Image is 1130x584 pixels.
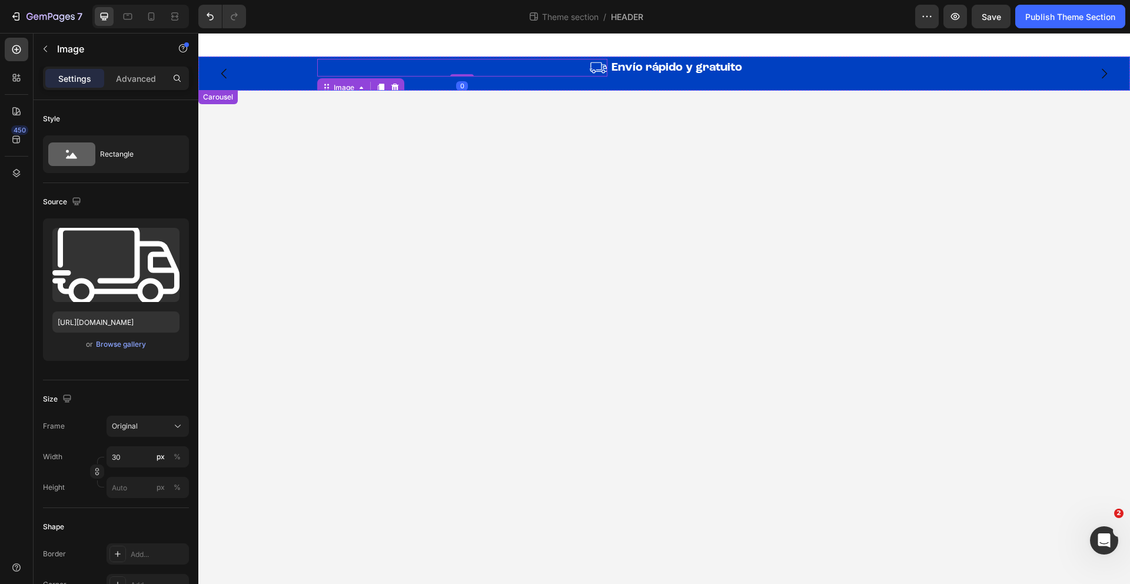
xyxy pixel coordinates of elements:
[972,5,1011,28] button: Save
[11,125,28,135] div: 450
[1114,509,1124,518] span: 2
[43,452,62,462] label: Width
[43,421,65,432] label: Frame
[107,416,189,437] button: Original
[43,522,64,532] div: Shape
[43,194,84,210] div: Source
[174,452,181,462] div: %
[198,33,1130,584] iframe: Design area
[611,11,643,23] span: HEADER
[131,549,186,560] div: Add...
[174,482,181,493] div: %
[86,337,93,351] span: or
[57,42,157,56] p: Image
[43,114,60,124] div: Style
[154,480,168,495] button: %
[258,48,270,58] div: 0
[2,59,37,69] div: Carousel
[1090,526,1118,555] iframe: Intercom live chat
[116,72,156,85] p: Advanced
[107,446,189,467] input: px%
[58,72,91,85] p: Settings
[154,450,168,464] button: %
[603,11,606,23] span: /
[157,482,165,493] div: px
[5,5,88,28] button: 7
[107,477,189,498] input: px%
[982,12,1001,22] span: Save
[43,482,65,493] label: Height
[96,339,146,350] div: Browse gallery
[157,452,165,462] div: px
[95,339,147,350] button: Browse gallery
[413,29,544,41] span: Envío rápido y gratuito
[170,480,184,495] button: px
[43,549,66,559] div: Border
[1025,11,1115,23] div: Publish Theme Section
[100,141,172,168] div: Rectangle
[43,391,74,407] div: Size
[52,228,180,302] img: preview-image
[540,11,601,23] span: Theme section
[170,450,184,464] button: px
[1015,5,1125,28] button: Publish Theme Section
[198,5,246,28] div: Undo/Redo
[889,24,922,57] button: Carousel Next Arrow
[77,9,82,24] p: 7
[52,311,180,333] input: https://example.com/image.jpg
[112,421,138,432] span: Original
